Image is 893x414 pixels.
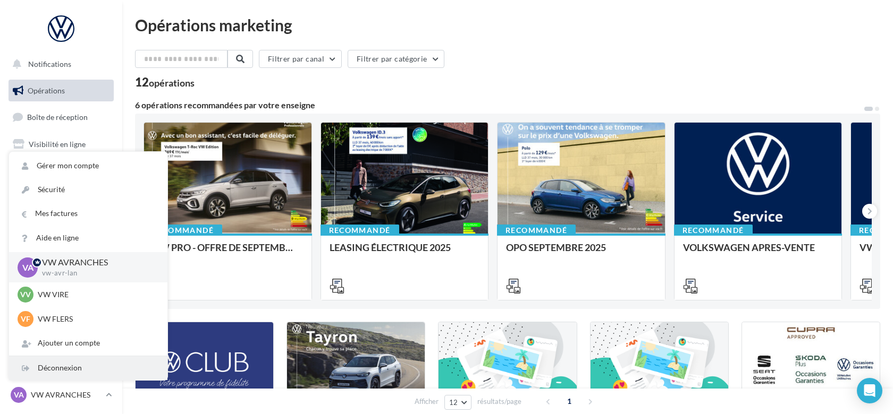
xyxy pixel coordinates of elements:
[857,378,882,403] div: Open Intercom Messenger
[29,140,86,149] span: Visibilité en ligne
[9,226,167,250] a: Aide en ligne
[9,178,167,202] a: Sécurité
[6,300,116,332] a: Campagnes DataOnDemand
[28,59,71,68] span: Notifications
[6,160,116,182] a: Campagnes
[6,265,116,296] a: PLV et print personnalisable
[149,78,195,88] div: opérations
[27,113,88,122] span: Boîte de réception
[6,133,116,156] a: Visibilité en ligne
[6,80,116,102] a: Opérations
[22,261,33,273] span: VA
[497,225,576,236] div: Recommandé
[6,186,116,208] a: Contacts
[330,242,480,263] div: LEASING ÉLECTRIQUE 2025
[321,225,399,236] div: Recommandé
[38,314,155,324] p: VW FLERS
[348,50,444,68] button: Filtrer par catégorie
[20,289,31,300] span: VV
[9,385,114,405] a: VA VW AVRANCHES
[449,398,458,407] span: 12
[135,76,195,88] div: 12
[9,154,167,178] a: Gérer mon compte
[674,225,753,236] div: Recommandé
[9,331,167,355] div: Ajouter un compte
[38,289,155,300] p: VW VIRE
[42,256,150,269] p: VW AVRANCHES
[444,395,471,410] button: 12
[28,86,65,95] span: Opérations
[506,242,656,263] div: OPO SEPTEMBRE 2025
[415,396,439,407] span: Afficher
[144,225,222,236] div: Recommandé
[14,390,24,400] span: VA
[9,202,167,226] a: Mes factures
[42,269,150,278] p: vw-avr-lan
[31,390,102,400] p: VW AVRANCHES
[259,50,342,68] button: Filtrer par canal
[153,242,303,263] div: VW PRO - OFFRE DE SEPTEMBRE 25
[683,242,833,263] div: VOLKSWAGEN APRES-VENTE
[6,53,112,75] button: Notifications
[135,17,880,33] div: Opérations marketing
[135,101,863,109] div: 6 opérations recommandées par votre enseigne
[6,212,116,235] a: Médiathèque
[561,393,578,410] span: 1
[6,106,116,128] a: Boîte de réception
[9,356,167,380] div: Déconnexion
[477,396,521,407] span: résultats/page
[6,239,116,261] a: Calendrier
[21,314,30,324] span: VF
